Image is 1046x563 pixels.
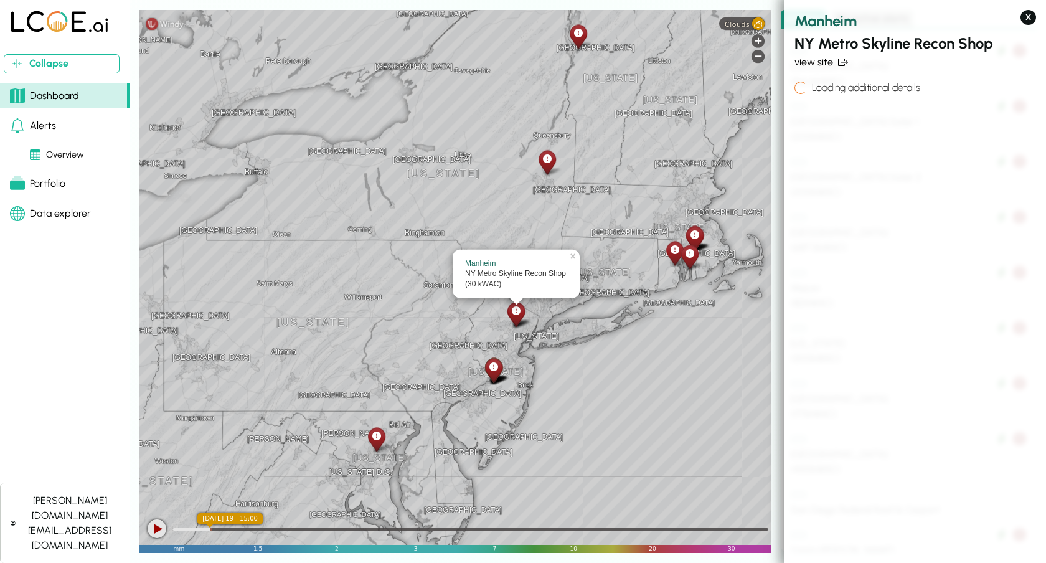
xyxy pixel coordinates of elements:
[197,513,263,524] div: local time
[781,10,826,28] button: All sites
[30,148,84,162] div: Overview
[781,10,1036,29] div: Select site list category
[536,148,558,176] div: Albany
[807,80,920,95] h4: Loading additional details
[684,224,705,252] div: New England Solar West 3
[794,55,1036,70] a: view site
[725,20,750,28] span: Clouds
[752,50,765,63] div: Zoom out
[465,279,567,290] div: (30 kWAC)
[794,10,1036,32] h2: Manheim
[10,118,56,133] div: Alerts
[197,513,263,524] div: [DATE] 19 - 15:00
[752,34,765,47] div: Zoom in
[567,22,589,50] div: Burlington Vermont
[679,243,700,271] div: Portsmouth
[10,206,91,221] div: Data explorer
[10,88,79,103] div: Dashboard
[4,54,120,73] button: Collapse
[21,493,120,553] div: [PERSON_NAME][DOMAIN_NAME][EMAIL_ADDRESS][DOMAIN_NAME]
[505,300,527,328] div: NY Metro Skyline Recon Shop
[10,176,65,191] div: Portfolio
[365,425,387,453] div: Baltimore Solar Parking Canopy
[465,268,567,279] div: NY Metro Skyline Recon Shop
[1020,10,1036,25] button: X
[794,32,1036,55] h2: NY Metro Skyline Recon Shop
[465,258,567,268] div: Manheim
[664,239,686,267] div: West Warwick
[568,249,580,258] a: ×
[483,356,504,384] div: New Jersey Old Auction Canopy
